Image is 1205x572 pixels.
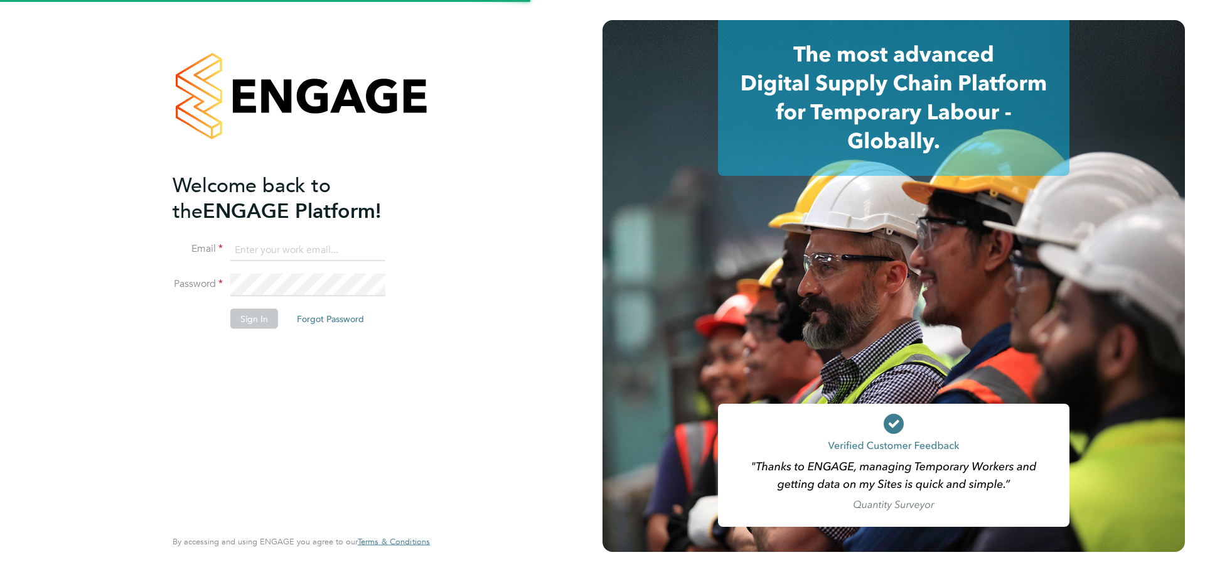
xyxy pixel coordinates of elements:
span: Welcome back to the [173,173,331,223]
span: By accessing and using ENGAGE you agree to our [173,536,430,547]
button: Sign In [230,309,278,329]
h2: ENGAGE Platform! [173,172,417,224]
label: Email [173,242,223,256]
label: Password [173,278,223,291]
a: Terms & Conditions [358,537,430,547]
input: Enter your work email... [230,239,385,261]
button: Forgot Password [287,309,374,329]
